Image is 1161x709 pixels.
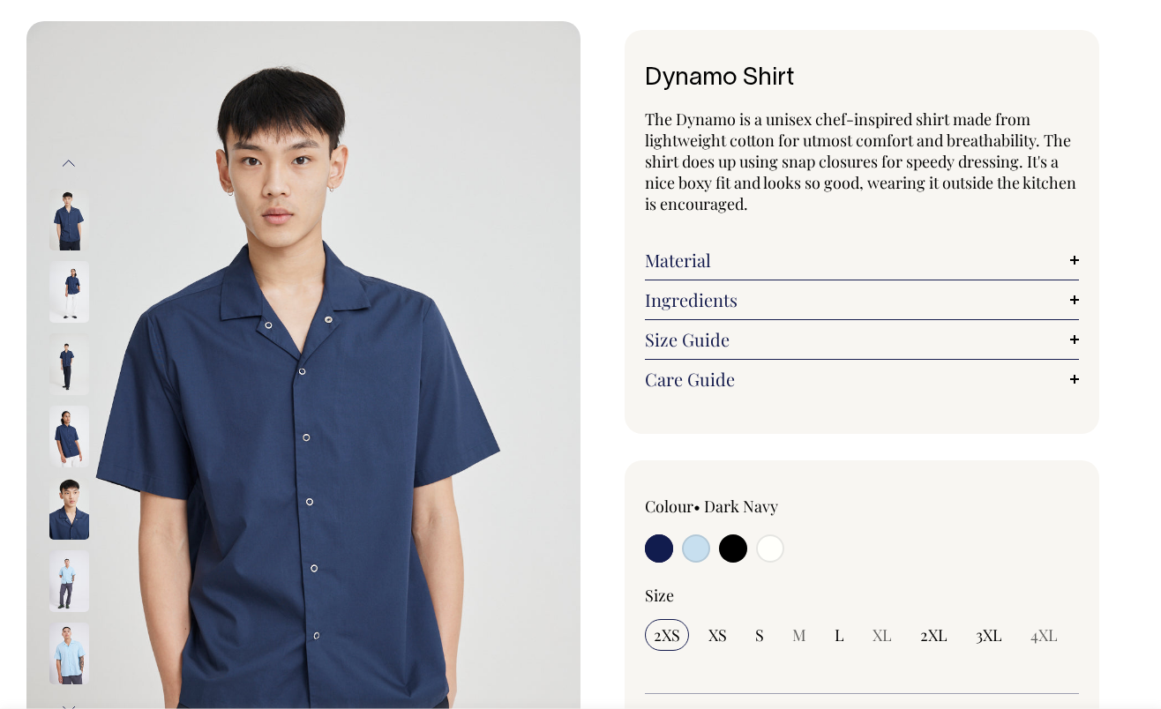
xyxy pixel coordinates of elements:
[792,624,806,646] span: M
[1030,624,1058,646] span: 4XL
[645,329,1079,350] a: Size Guide
[783,619,815,651] input: M
[49,333,89,395] img: dark-navy
[645,619,689,651] input: 2XS
[693,496,700,517] span: •
[56,144,82,183] button: Previous
[49,261,89,323] img: dark-navy
[654,624,680,646] span: 2XS
[704,496,778,517] label: Dark Navy
[755,624,764,646] span: S
[49,406,89,467] img: dark-navy
[1022,619,1067,651] input: 4XL
[873,624,892,646] span: XL
[700,619,736,651] input: XS
[645,108,1076,214] span: The Dynamo is a unisex chef-inspired shirt made from lightweight cotton for utmost comfort and br...
[645,65,1079,93] h1: Dynamo Shirt
[967,619,1011,651] input: 3XL
[746,619,773,651] input: S
[864,619,901,651] input: XL
[49,189,89,250] img: dark-navy
[645,289,1079,310] a: Ingredients
[645,250,1079,271] a: Material
[49,478,89,540] img: dark-navy
[835,624,844,646] span: L
[920,624,948,646] span: 2XL
[976,624,1002,646] span: 3XL
[645,496,819,517] div: Colour
[911,619,956,651] input: 2XL
[645,585,1079,606] div: Size
[708,624,727,646] span: XS
[49,623,89,684] img: true-blue
[49,550,89,612] img: true-blue
[645,369,1079,390] a: Care Guide
[826,619,853,651] input: L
